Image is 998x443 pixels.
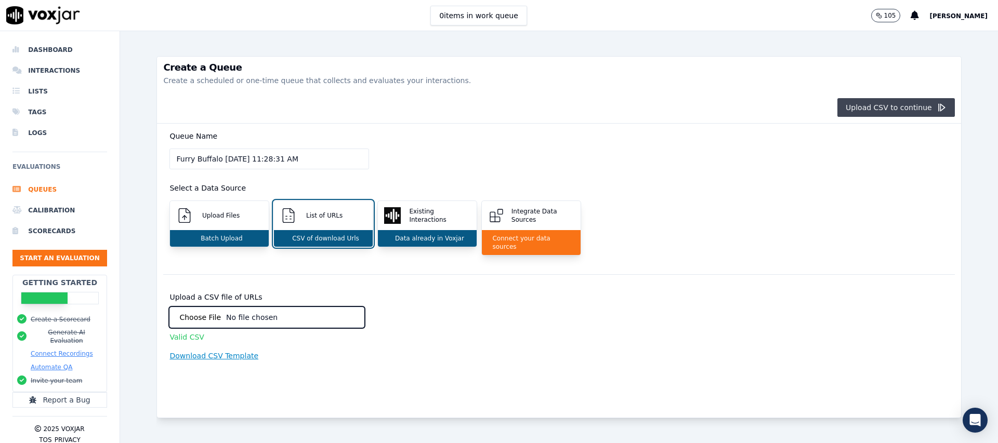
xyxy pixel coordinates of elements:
button: Create a Scorecard [31,315,90,324]
label: Queue Name [169,132,217,140]
p: Data already in Voxjar [391,234,464,243]
p: 2025 Voxjar [43,425,84,433]
h6: Evaluations [12,160,107,179]
p: 105 [884,11,896,20]
button: 105 [871,9,911,22]
button: Automate QA [31,363,72,371]
button: Upload CSV to continue [837,98,955,117]
p: Upload Files [198,211,240,220]
a: Lists [12,81,107,102]
label: Upload a CSV file of URLs [169,293,262,301]
p: Download CSV Template [169,351,258,361]
p: Create a scheduled or one-time queue that collects and evaluates your interactions. [163,75,954,86]
p: CSV of download Urls [288,234,359,243]
h3: Create a Queue [163,63,954,72]
input: Enter Queue Name [169,149,369,169]
p: List of URLs [302,211,343,220]
p: Batch Upload [196,234,242,243]
button: Start an Evaluation [12,250,107,266]
button: Invite your team [31,377,82,385]
a: Interactions [12,60,107,81]
a: Calibration [12,200,107,221]
button: Report a Bug [12,392,107,408]
button: Generate AI Evaluation [31,328,102,345]
button: Connect Recordings [31,350,93,358]
a: Scorecards [12,221,107,241]
span: [PERSON_NAME] [929,12,988,20]
a: Queues [12,179,107,200]
button: 105 [871,9,901,22]
button: [PERSON_NAME] [929,9,998,22]
div: Open Intercom Messenger [963,408,988,433]
p: Connect your data sources [488,234,574,251]
a: Logs [12,123,107,143]
a: Tags [12,102,107,123]
p: Existing Interactions [405,207,470,224]
img: voxjar logo [6,6,80,24]
a: Dashboard [12,39,107,60]
p: Integrate Data Sources [507,207,575,224]
button: 0items in work queue [430,6,527,25]
label: Select a Data Source [169,184,246,192]
h2: Getting Started [22,277,97,288]
div: Valid CSV [169,332,204,342]
img: Existing Interactions [384,207,401,224]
